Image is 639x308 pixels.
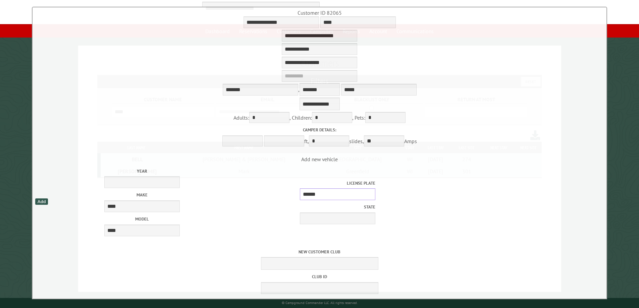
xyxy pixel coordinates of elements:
[221,180,376,186] label: License Plate
[34,127,605,148] div: ft, slides, Amps
[34,298,605,304] label: Expiration
[34,273,605,280] label: Club ID
[65,192,219,198] label: Make
[34,112,605,125] div: Adults: , Children: , Pets:
[65,216,219,222] label: Model
[34,127,605,133] label: Camper details:
[34,249,605,255] label: New customer club
[65,168,219,174] label: Year
[221,204,376,210] label: State
[282,301,358,305] small: © Campground Commander LLC. All rights reserved.
[34,57,605,112] div: ,
[35,198,48,205] div: Add
[34,9,605,16] div: Customer ID 82065
[34,156,605,241] span: Add new vehicle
